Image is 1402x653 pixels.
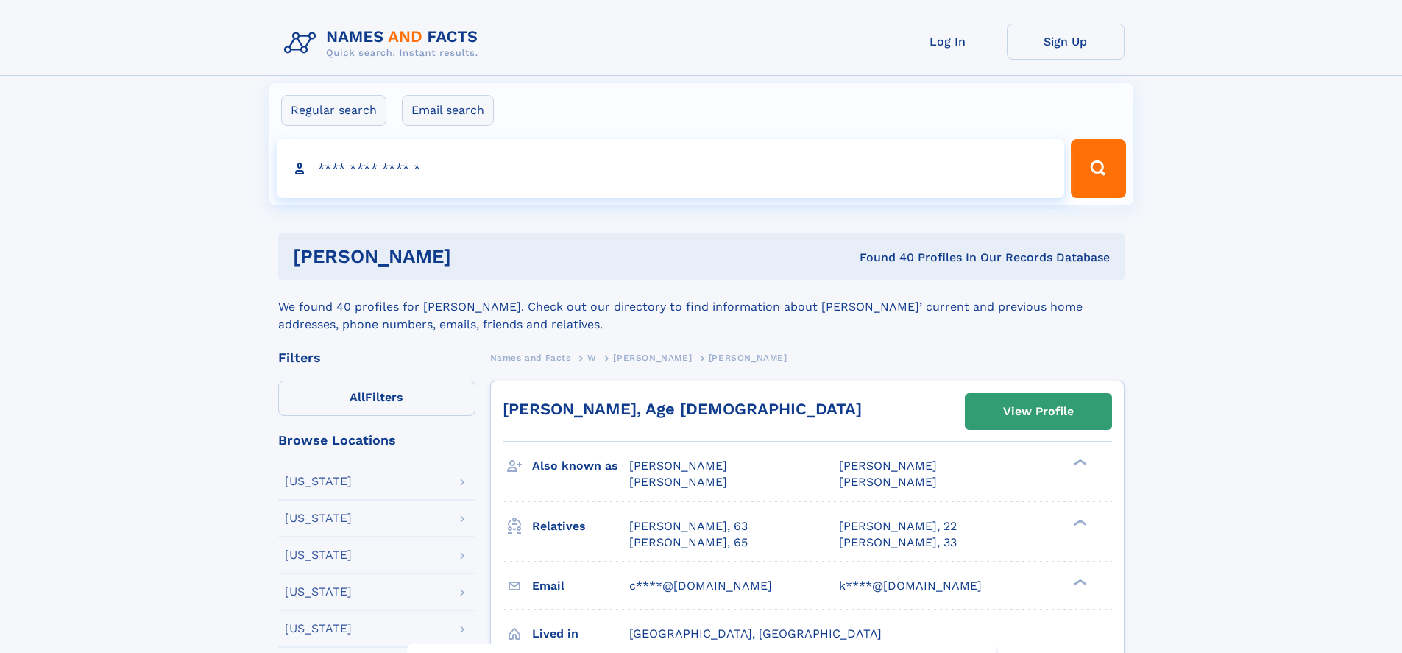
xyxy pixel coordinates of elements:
[350,390,365,404] span: All
[532,514,629,539] h3: Relatives
[278,24,490,63] img: Logo Names and Facts
[278,280,1125,333] div: We found 40 profiles for [PERSON_NAME]. Check out our directory to find information about [PERSON...
[532,573,629,599] h3: Email
[1070,577,1088,587] div: ❯
[629,626,882,640] span: [GEOGRAPHIC_DATA], [GEOGRAPHIC_DATA]
[839,475,937,489] span: [PERSON_NAME]
[490,348,571,367] a: Names and Facts
[503,400,862,418] a: [PERSON_NAME], Age [DEMOGRAPHIC_DATA]
[285,512,352,524] div: [US_STATE]
[285,476,352,487] div: [US_STATE]
[966,394,1111,429] a: View Profile
[1070,518,1088,527] div: ❯
[839,459,937,473] span: [PERSON_NAME]
[293,247,656,266] h1: [PERSON_NAME]
[709,353,787,363] span: [PERSON_NAME]
[839,534,957,551] a: [PERSON_NAME], 33
[285,549,352,561] div: [US_STATE]
[629,534,748,551] a: [PERSON_NAME], 65
[532,453,629,479] h3: Also known as
[278,351,475,364] div: Filters
[1070,458,1088,467] div: ❯
[402,95,494,126] label: Email search
[613,348,692,367] a: [PERSON_NAME]
[629,459,727,473] span: [PERSON_NAME]
[277,139,1065,198] input: search input
[655,250,1110,266] div: Found 40 Profiles In Our Records Database
[629,518,748,534] a: [PERSON_NAME], 63
[889,24,1007,60] a: Log In
[281,95,386,126] label: Regular search
[1007,24,1125,60] a: Sign Up
[278,434,475,447] div: Browse Locations
[587,348,597,367] a: W
[532,621,629,646] h3: Lived in
[629,475,727,489] span: [PERSON_NAME]
[278,381,475,416] label: Filters
[1003,395,1074,428] div: View Profile
[285,623,352,635] div: [US_STATE]
[1071,139,1125,198] button: Search Button
[587,353,597,363] span: W
[285,586,352,598] div: [US_STATE]
[613,353,692,363] span: [PERSON_NAME]
[839,518,957,534] a: [PERSON_NAME], 22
